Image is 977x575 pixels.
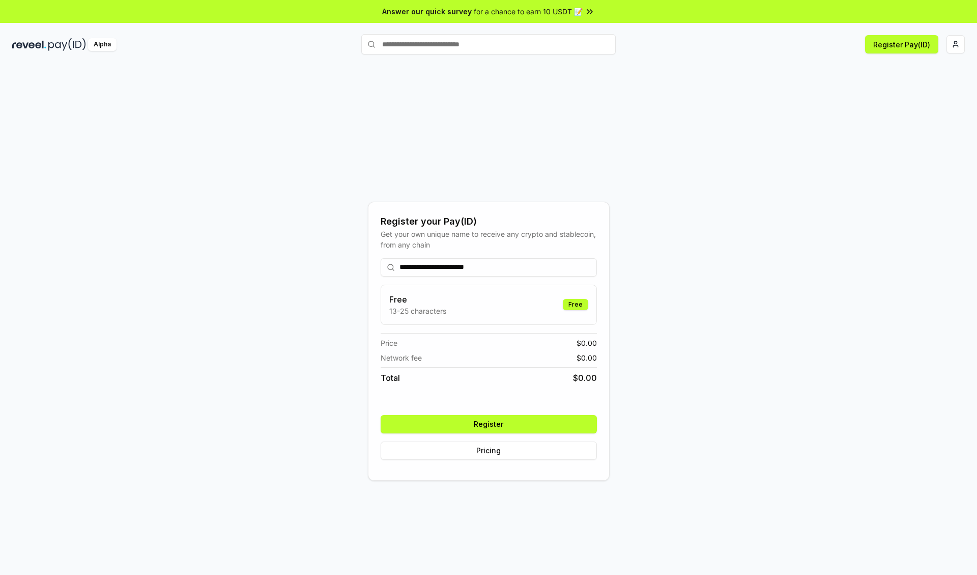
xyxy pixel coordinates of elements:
[381,214,597,229] div: Register your Pay(ID)
[389,293,446,306] h3: Free
[381,415,597,433] button: Register
[381,338,397,348] span: Price
[381,352,422,363] span: Network fee
[88,38,117,51] div: Alpha
[381,442,597,460] button: Pricing
[573,372,597,384] span: $ 0.00
[381,372,400,384] span: Total
[563,299,588,310] div: Free
[577,352,597,363] span: $ 0.00
[12,38,46,51] img: reveel_dark
[389,306,446,316] p: 13-25 characters
[865,35,938,53] button: Register Pay(ID)
[577,338,597,348] span: $ 0.00
[381,229,597,250] div: Get your own unique name to receive any crypto and stablecoin, from any chain
[474,6,583,17] span: for a chance to earn 10 USDT 📝
[382,6,472,17] span: Answer our quick survey
[48,38,86,51] img: pay_id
